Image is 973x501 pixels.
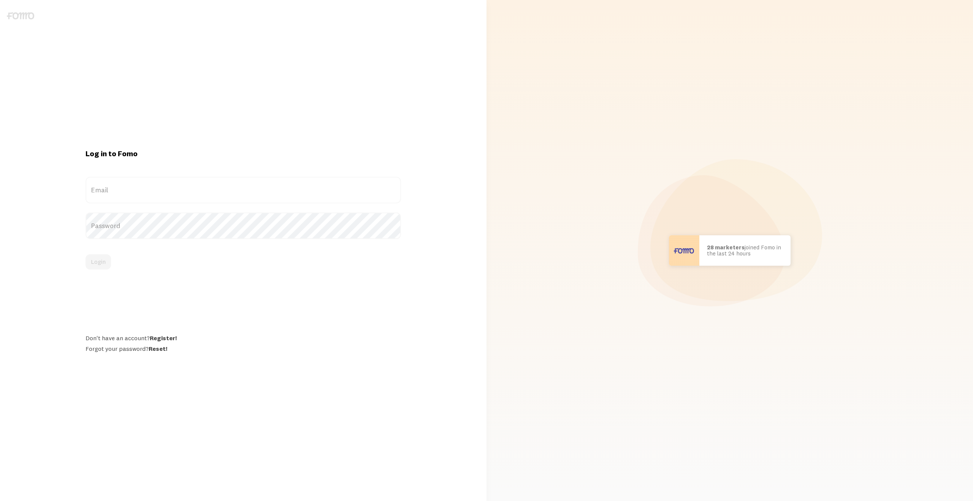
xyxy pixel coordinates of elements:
div: Don't have an account? [86,334,401,342]
h1: Log in to Fomo [86,149,401,159]
b: 28 marketers [707,244,745,251]
p: joined Fomo in the last 24 hours [707,244,783,257]
label: Email [86,177,401,203]
a: Reset! [149,345,167,352]
div: Forgot your password? [86,345,401,352]
img: fomo-logo-gray-b99e0e8ada9f9040e2984d0d95b3b12da0074ffd48d1e5cb62ac37fc77b0b268.svg [7,12,34,19]
a: Register! [150,334,177,342]
img: User avatar [669,235,699,266]
label: Password [86,212,401,239]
